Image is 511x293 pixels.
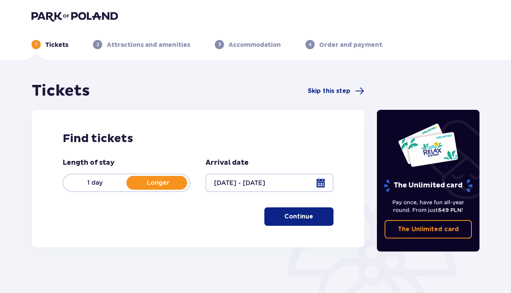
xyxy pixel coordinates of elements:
[229,41,281,49] p: Accommodation
[32,11,118,22] img: Park of Poland logo
[383,179,473,192] p: The Unlimited card
[45,41,68,49] p: Tickets
[218,41,221,48] p: 3
[96,41,99,48] p: 2
[308,87,350,95] span: Skip this step
[438,207,461,213] span: 649 PLN
[309,41,312,48] p: 4
[385,199,472,214] p: Pay once, have fun all-year round. From just !
[107,41,190,49] p: Attractions and amenities
[308,86,364,96] a: Skip this step
[206,158,249,167] p: Arrival date
[35,41,37,48] p: 1
[319,41,382,49] p: Order and payment
[126,179,189,187] p: Longer
[63,131,333,146] h2: Find tickets
[398,225,459,233] p: The Unlimited card
[63,158,114,167] p: Length of stay
[32,81,90,101] h1: Tickets
[264,207,333,226] button: Continue
[385,220,472,238] a: The Unlimited card
[63,179,126,187] p: 1 day
[284,212,313,221] p: Continue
